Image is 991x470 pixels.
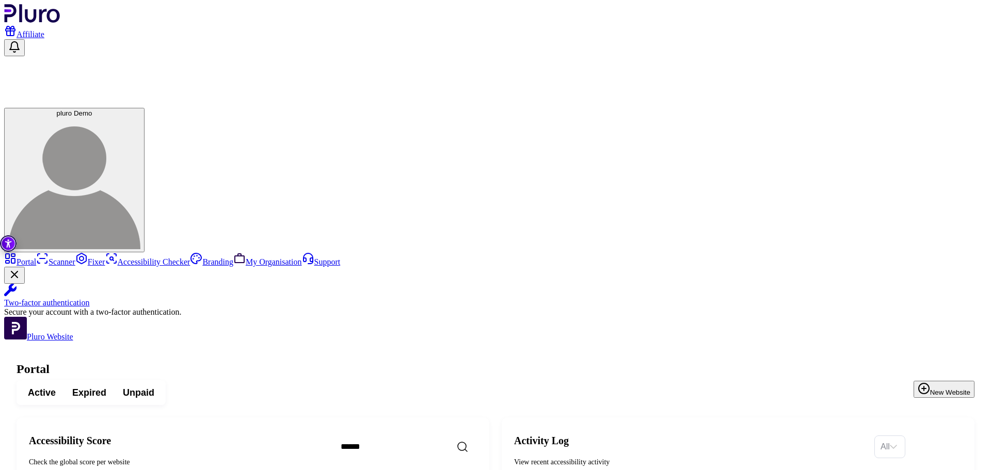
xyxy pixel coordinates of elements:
[4,298,987,307] div: Two-factor authentication
[4,252,987,342] aside: Sidebar menu
[4,257,36,266] a: Portal
[29,457,324,467] div: Check the global score per website
[4,307,987,317] div: Secure your account with a two-factor authentication.
[4,30,44,39] a: Affiliate
[29,434,324,447] h2: Accessibility Score
[105,257,190,266] a: Accessibility Checker
[514,434,866,447] h2: Activity Log
[4,39,25,56] button: Open notifications, you have undefined new notifications
[36,257,75,266] a: Scanner
[4,267,25,284] button: Close Two-factor authentication notification
[72,386,106,399] span: Expired
[123,386,154,399] span: Unpaid
[8,117,140,249] img: pluro Demo
[64,383,115,402] button: Expired
[75,257,105,266] a: Fixer
[914,381,974,398] button: New Website
[4,284,987,307] a: Two-factor authentication
[302,257,341,266] a: Support
[20,383,64,402] button: Active
[4,108,145,252] button: pluro Demopluro Demo
[28,386,56,399] span: Active
[4,332,73,341] a: Open Pluro Website
[190,257,233,266] a: Branding
[874,435,905,458] div: Set sorting
[332,436,510,458] input: Search
[17,362,974,376] h1: Portal
[57,109,92,117] span: pluro Demo
[514,457,866,467] div: View recent accessibility activity
[115,383,163,402] button: Unpaid
[233,257,302,266] a: My Organisation
[4,15,60,24] a: Logo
